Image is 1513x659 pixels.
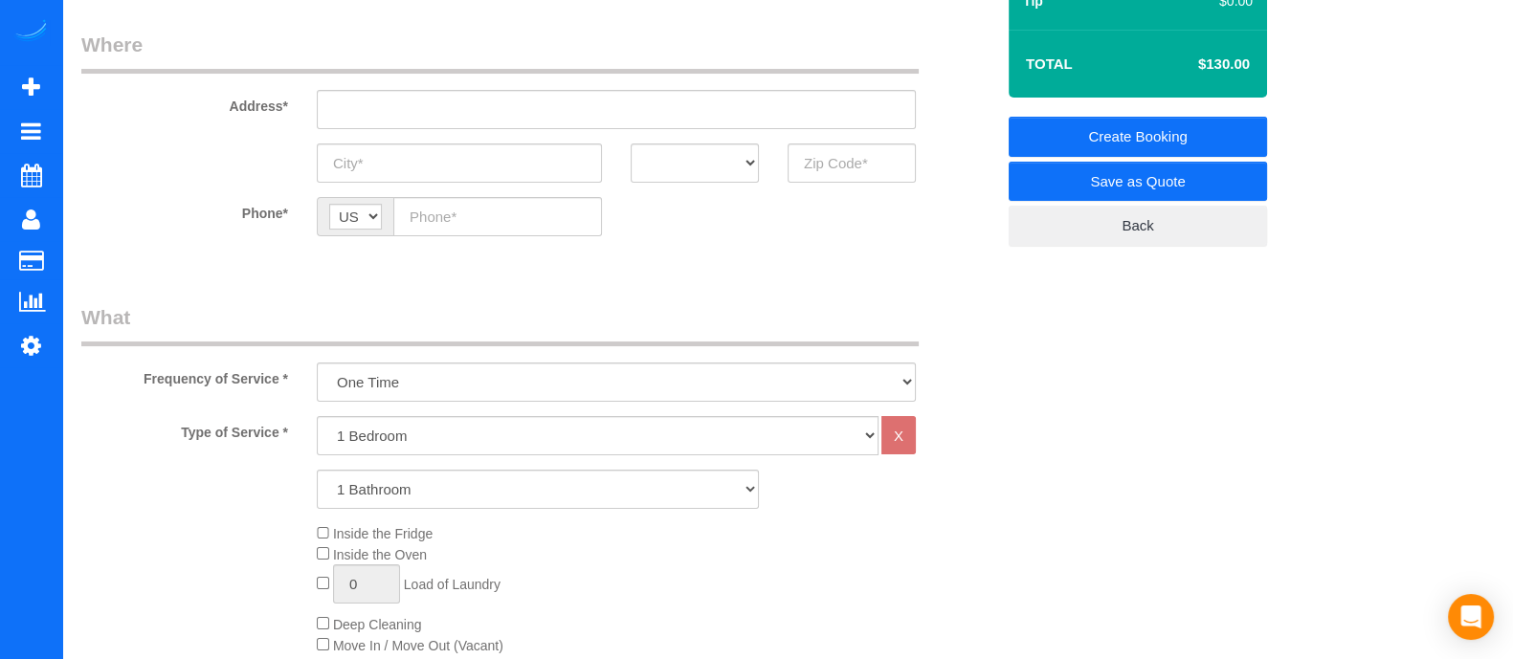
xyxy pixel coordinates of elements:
span: Inside the Oven [333,547,427,562]
span: Load of Laundry [404,577,501,592]
label: Type of Service * [67,416,302,442]
a: Back [1009,206,1267,246]
legend: Where [81,31,919,74]
label: Frequency of Service * [67,362,302,388]
input: Zip Code* [788,143,916,183]
span: Inside the Fridge [333,526,433,541]
input: Phone* [393,197,602,236]
h4: $130.00 [1141,56,1250,73]
span: Deep Cleaning [333,617,422,632]
span: Move In / Move Out (Vacant) [333,638,503,653]
div: Open Intercom Messenger [1448,594,1494,640]
a: Save as Quote [1009,162,1267,202]
input: City* [317,143,602,183]
legend: What [81,303,919,346]
img: Automaid Logo [11,19,50,46]
strong: Total [1026,55,1073,72]
label: Address* [67,90,302,116]
label: Phone* [67,197,302,223]
a: Create Booking [1009,117,1267,157]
